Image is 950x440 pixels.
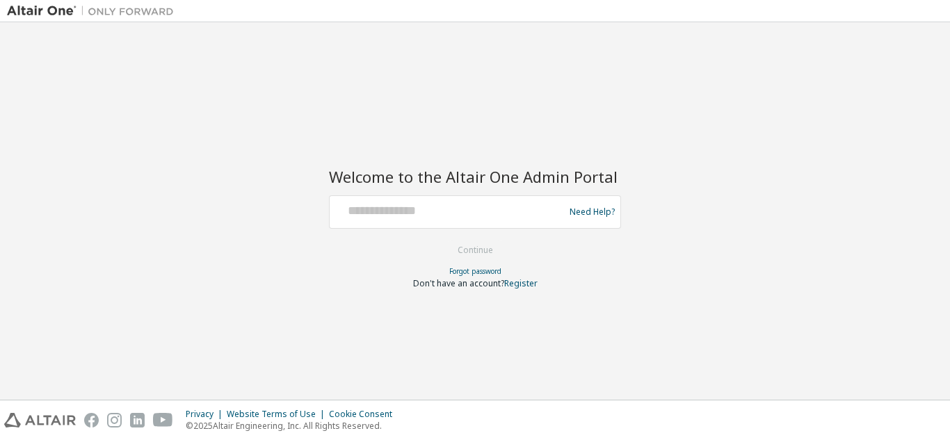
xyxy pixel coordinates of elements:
[329,167,621,186] h2: Welcome to the Altair One Admin Portal
[504,277,538,289] a: Register
[107,413,122,427] img: instagram.svg
[153,413,173,427] img: youtube.svg
[227,409,329,420] div: Website Terms of Use
[449,266,501,276] a: Forgot password
[186,420,401,432] p: © 2025 Altair Engineering, Inc. All Rights Reserved.
[7,4,181,18] img: Altair One
[329,409,401,420] div: Cookie Consent
[570,211,615,212] a: Need Help?
[84,413,99,427] img: facebook.svg
[186,409,227,420] div: Privacy
[130,413,145,427] img: linkedin.svg
[413,277,504,289] span: Don't have an account?
[4,413,76,427] img: altair_logo.svg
